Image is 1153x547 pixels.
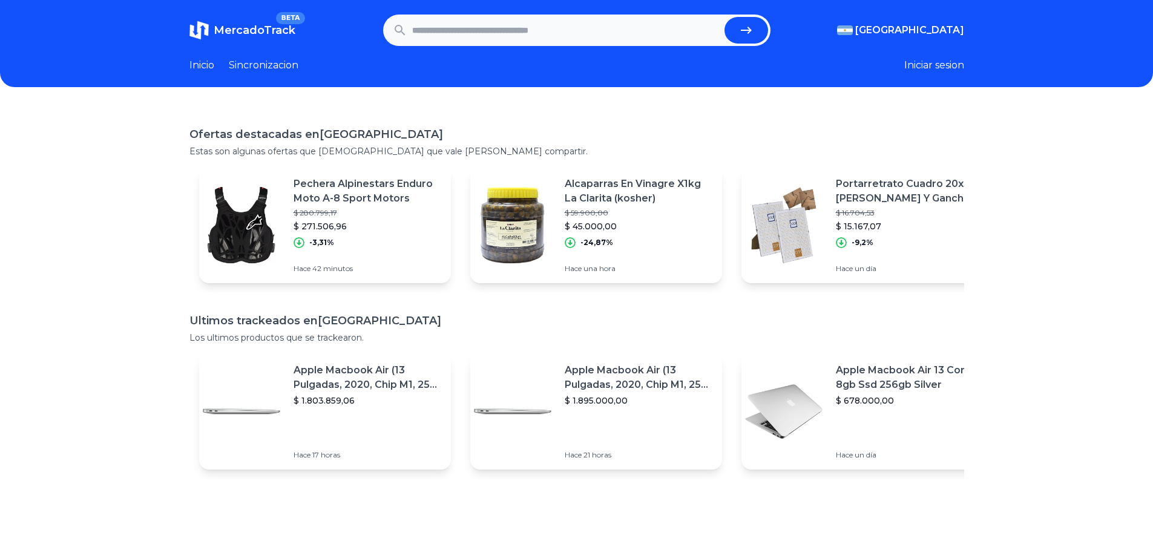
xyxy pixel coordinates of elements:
[199,353,451,470] a: Featured imageApple Macbook Air (13 Pulgadas, 2020, Chip M1, 256 Gb De Ssd, 8 Gb De Ram) - Plata$...
[836,220,984,232] p: $ 15.167,07
[214,24,295,37] span: MercadoTrack
[189,332,964,344] p: Los ultimos productos que se trackearon.
[189,126,964,143] h1: Ofertas destacadas en [GEOGRAPHIC_DATA]
[199,167,451,283] a: Featured imagePechera Alpinestars Enduro Moto A-8 Sport Motors$ 280.799,17$ 271.506,96-3,31%Hace ...
[294,363,441,392] p: Apple Macbook Air (13 Pulgadas, 2020, Chip M1, 256 Gb De Ssd, 8 Gb De Ram) - Plata
[565,208,712,218] p: $ 59.900,00
[199,183,284,267] img: Featured image
[470,353,722,470] a: Featured imageApple Macbook Air (13 Pulgadas, 2020, Chip M1, 256 Gb De Ssd, 8 Gb De Ram) - Plata$...
[189,312,964,329] h1: Ultimos trackeados en [GEOGRAPHIC_DATA]
[837,23,964,38] button: [GEOGRAPHIC_DATA]
[189,58,214,73] a: Inicio
[565,177,712,206] p: Alcaparras En Vinagre X1kg La Clarita (kosher)
[199,369,284,454] img: Featured image
[836,264,984,273] p: Hace un día
[294,177,441,206] p: Pechera Alpinestars Enduro Moto A-8 Sport Motors
[470,369,555,454] img: Featured image
[470,183,555,267] img: Featured image
[836,177,984,206] p: Portarretrato Cuadro 20x30 [PERSON_NAME] Y Gancho A4 / X2uni
[904,58,964,73] button: Iniciar sesion
[470,167,722,283] a: Featured imageAlcaparras En Vinagre X1kg La Clarita (kosher)$ 59.900,00$ 45.000,00-24,87%Hace una...
[189,21,209,40] img: MercadoTrack
[836,208,984,218] p: $ 16.704,53
[852,238,873,247] p: -9,2%
[565,220,712,232] p: $ 45.000,00
[294,264,441,273] p: Hace 42 minutos
[294,450,441,460] p: Hace 17 horas
[189,21,295,40] a: MercadoTrackBETA
[855,23,964,38] span: [GEOGRAPHIC_DATA]
[837,25,853,35] img: Argentina
[741,167,993,283] a: Featured imagePortarretrato Cuadro 20x30 [PERSON_NAME] Y Gancho A4 / X2uni$ 16.704,53$ 15.167,07-...
[565,264,712,273] p: Hace una hora
[565,363,712,392] p: Apple Macbook Air (13 Pulgadas, 2020, Chip M1, 256 Gb De Ssd, 8 Gb De Ram) - Plata
[294,395,441,407] p: $ 1.803.859,06
[836,363,984,392] p: Apple Macbook Air 13 Core I5 8gb Ssd 256gb Silver
[309,238,334,247] p: -3,31%
[189,145,964,157] p: Estas son algunas ofertas que [DEMOGRAPHIC_DATA] que vale [PERSON_NAME] compartir.
[741,353,993,470] a: Featured imageApple Macbook Air 13 Core I5 8gb Ssd 256gb Silver$ 678.000,00Hace un día
[836,450,984,460] p: Hace un día
[276,12,304,24] span: BETA
[741,369,826,454] img: Featured image
[565,395,712,407] p: $ 1.895.000,00
[294,220,441,232] p: $ 271.506,96
[580,238,613,247] p: -24,87%
[836,395,984,407] p: $ 678.000,00
[565,450,712,460] p: Hace 21 horas
[229,58,298,73] a: Sincronizacion
[294,208,441,218] p: $ 280.799,17
[741,183,826,267] img: Featured image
